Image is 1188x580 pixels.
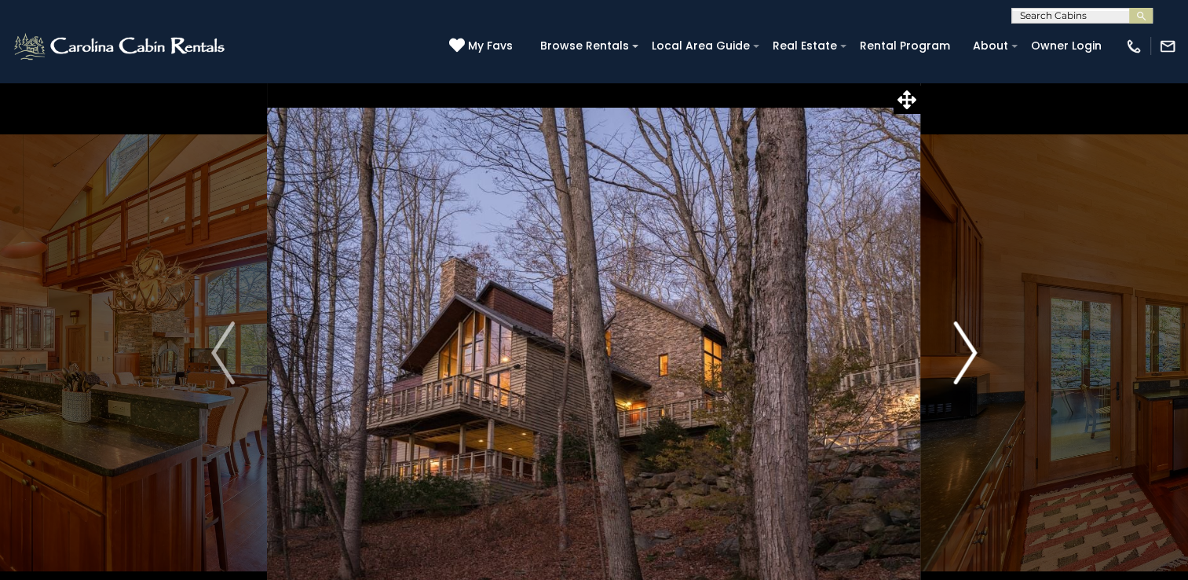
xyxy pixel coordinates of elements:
a: About [965,34,1016,58]
span: My Favs [468,38,513,54]
a: Local Area Guide [644,34,758,58]
img: arrow [953,321,977,384]
img: arrow [211,321,235,384]
a: My Favs [449,38,517,55]
a: Owner Login [1023,34,1109,58]
a: Rental Program [852,34,958,58]
a: Real Estate [765,34,845,58]
img: mail-regular-white.png [1159,38,1176,55]
img: phone-regular-white.png [1125,38,1142,55]
a: Browse Rentals [532,34,637,58]
img: White-1-2.png [12,31,229,62]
